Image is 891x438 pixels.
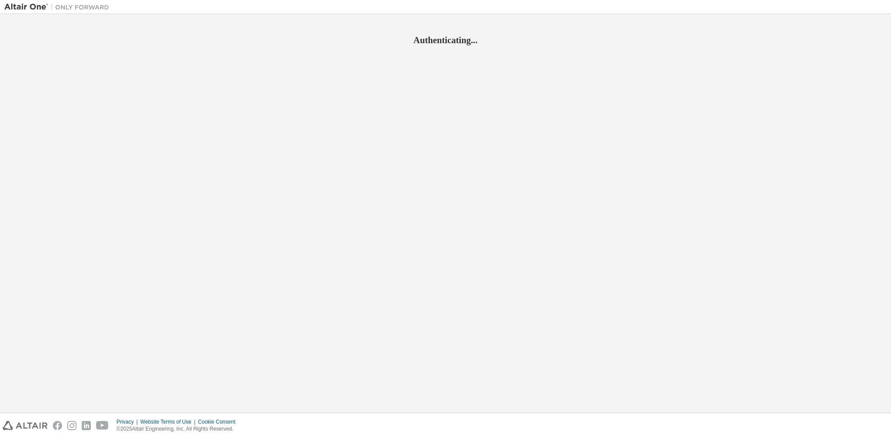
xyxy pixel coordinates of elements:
[96,421,109,430] img: youtube.svg
[198,418,240,425] div: Cookie Consent
[4,34,887,46] h2: Authenticating...
[117,425,241,433] p: © 2025 Altair Engineering, Inc. All Rights Reserved.
[140,418,198,425] div: Website Terms of Use
[67,421,76,430] img: instagram.svg
[4,3,114,11] img: Altair One
[53,421,62,430] img: facebook.svg
[82,421,91,430] img: linkedin.svg
[3,421,48,430] img: altair_logo.svg
[117,418,140,425] div: Privacy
